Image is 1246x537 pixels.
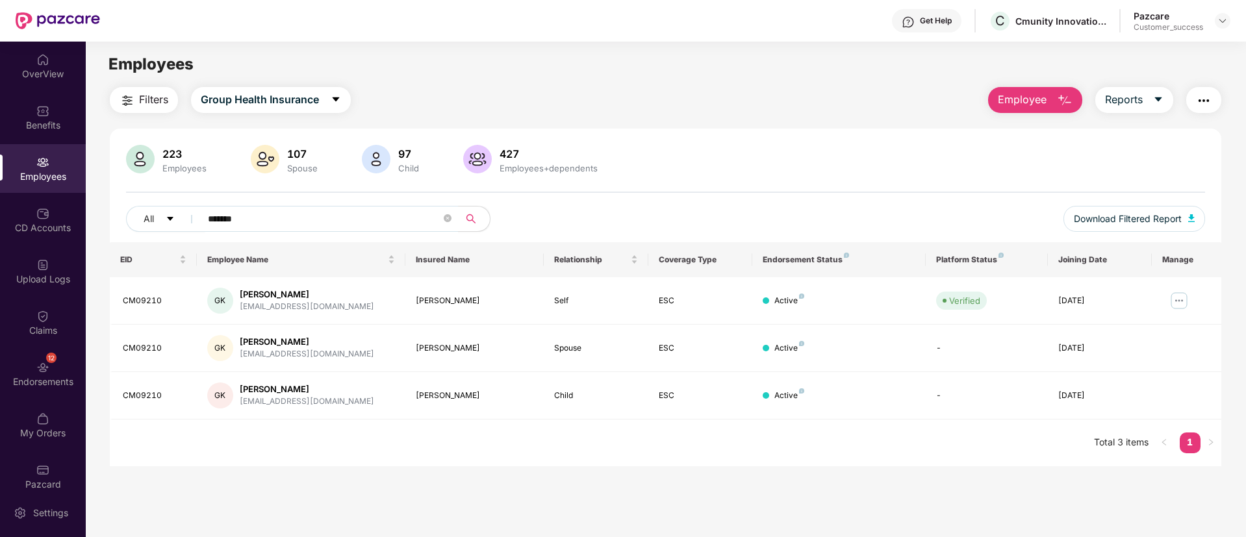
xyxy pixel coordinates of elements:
[1058,390,1141,402] div: [DATE]
[36,258,49,271] img: svg+xml;base64,PHN2ZyBpZD0iVXBsb2FkX0xvZ3MiIGRhdGEtbmFtZT0iVXBsb2FkIExvZ3MiIHhtbG5zPSJodHRwOi8vd3...
[774,295,804,307] div: Active
[544,242,648,277] th: Relationship
[463,145,492,173] img: svg+xml;base64,PHN2ZyB4bWxucz0iaHR0cDovL3d3dy53My5vcmcvMjAwMC9zdmciIHhtbG5zOnhsaW5rPSJodHRwOi8vd3...
[1154,432,1175,453] li: Previous Page
[1134,10,1203,22] div: Pazcare
[285,163,320,173] div: Spouse
[444,214,451,222] span: close-circle
[1188,214,1195,222] img: svg+xml;base64,PHN2ZyB4bWxucz0iaHR0cDovL3d3dy53My5vcmcvMjAwMC9zdmciIHhtbG5zOnhsaW5rPSJodHRwOi8vd3...
[774,342,804,355] div: Active
[1196,93,1212,108] img: svg+xml;base64,PHN2ZyB4bWxucz0iaHR0cDovL3d3dy53My5vcmcvMjAwMC9zdmciIHdpZHRoPSIyNCIgaGVpZ2h0PSIyNC...
[123,390,186,402] div: CM09210
[1180,432,1201,452] a: 1
[36,156,49,169] img: svg+xml;base64,PHN2ZyBpZD0iRW1wbG95ZWVzIiB4bWxucz0iaHR0cDovL3d3dy53My5vcmcvMjAwMC9zdmciIHdpZHRoPS...
[36,464,49,477] img: svg+xml;base64,PHN2ZyBpZD0iUGF6Y2FyZCIgeG1sbnM9Imh0dHA6Ly93d3cudzMub3JnLzIwMDAvc3ZnIiB3aWR0aD0iMj...
[554,390,637,402] div: Child
[444,213,451,225] span: close-circle
[659,342,742,355] div: ESC
[160,163,209,173] div: Employees
[920,16,952,26] div: Get Help
[110,87,178,113] button: Filters
[139,92,168,108] span: Filters
[362,145,390,173] img: svg+xml;base64,PHN2ZyB4bWxucz0iaHR0cDovL3d3dy53My5vcmcvMjAwMC9zdmciIHhtbG5zOnhsaW5rPSJodHRwOi8vd3...
[240,301,374,313] div: [EMAIL_ADDRESS][DOMAIN_NAME]
[554,255,628,265] span: Relationship
[207,335,233,361] div: GK
[458,214,483,224] span: search
[240,395,374,408] div: [EMAIL_ADDRESS][DOMAIN_NAME]
[416,342,534,355] div: [PERSON_NAME]
[120,255,177,265] span: EID
[1201,432,1221,453] li: Next Page
[1169,290,1189,311] img: manageButton
[988,87,1082,113] button: Employee
[120,93,135,108] img: svg+xml;base64,PHN2ZyB4bWxucz0iaHR0cDovL3d3dy53My5vcmcvMjAwMC9zdmciIHdpZHRoPSIyNCIgaGVpZ2h0PSIyNC...
[1048,242,1152,277] th: Joining Date
[396,147,422,160] div: 97
[659,295,742,307] div: ESC
[123,342,186,355] div: CM09210
[902,16,915,29] img: svg+xml;base64,PHN2ZyBpZD0iSGVscC0zMngzMiIgeG1sbnM9Imh0dHA6Ly93d3cudzMub3JnLzIwMDAvc3ZnIiB3aWR0aD...
[936,255,1037,265] div: Platform Status
[554,295,637,307] div: Self
[240,288,374,301] div: [PERSON_NAME]
[926,372,1047,419] td: -
[240,336,374,348] div: [PERSON_NAME]
[554,342,637,355] div: Spouse
[16,12,100,29] img: New Pazcare Logo
[926,325,1047,372] td: -
[1074,212,1182,226] span: Download Filtered Report
[251,145,279,173] img: svg+xml;base64,PHN2ZyB4bWxucz0iaHR0cDovL3d3dy53My5vcmcvMjAwMC9zdmciIHhtbG5zOnhsaW5rPSJodHRwOi8vd3...
[1094,432,1149,453] li: Total 3 items
[1180,432,1201,453] li: 1
[207,288,233,314] div: GK
[29,506,72,519] div: Settings
[998,92,1047,108] span: Employee
[36,105,49,118] img: svg+xml;base64,PHN2ZyBpZD0iQmVuZWZpdHMiIHhtbG5zPSJodHRwOi8vd3d3LnczLm9yZy8yMDAwL3N2ZyIgd2lkdGg9Ij...
[799,341,804,346] img: svg+xml;base64,PHN2ZyB4bWxucz0iaHR0cDovL3d3dy53My5vcmcvMjAwMC9zdmciIHdpZHRoPSI4IiBoZWlnaHQ9IjgiIH...
[1207,438,1215,446] span: right
[126,145,155,173] img: svg+xml;base64,PHN2ZyB4bWxucz0iaHR0cDovL3d3dy53My5vcmcvMjAwMC9zdmciIHhtbG5zOnhsaW5rPSJodHRwOi8vd3...
[497,147,600,160] div: 427
[995,13,1005,29] span: C
[1105,92,1143,108] span: Reports
[648,242,752,277] th: Coverage Type
[46,353,57,363] div: 12
[166,214,175,225] span: caret-down
[201,92,319,108] span: Group Health Insurance
[1095,87,1173,113] button: Reportscaret-down
[207,255,385,265] span: Employee Name
[240,348,374,360] div: [EMAIL_ADDRESS][DOMAIN_NAME]
[1152,242,1221,277] th: Manage
[144,212,154,226] span: All
[36,53,49,66] img: svg+xml;base64,PHN2ZyBpZD0iSG9tZSIgeG1sbnM9Imh0dHA6Ly93d3cudzMub3JnLzIwMDAvc3ZnIiB3aWR0aD0iMjAiIG...
[1058,295,1141,307] div: [DATE]
[1063,206,1205,232] button: Download Filtered Report
[1134,22,1203,32] div: Customer_success
[949,294,980,307] div: Verified
[36,310,49,323] img: svg+xml;base64,PHN2ZyBpZD0iQ2xhaW0iIHhtbG5zPSJodHRwOi8vd3d3LnczLm9yZy8yMDAwL3N2ZyIgd2lkdGg9IjIwIi...
[1057,93,1073,108] img: svg+xml;base64,PHN2ZyB4bWxucz0iaHR0cDovL3d3dy53My5vcmcvMjAwMC9zdmciIHhtbG5zOnhsaW5rPSJodHRwOi8vd3...
[998,253,1004,258] img: svg+xml;base64,PHN2ZyB4bWxucz0iaHR0cDovL3d3dy53My5vcmcvMjAwMC9zdmciIHdpZHRoPSI4IiBoZWlnaHQ9IjgiIH...
[497,163,600,173] div: Employees+dependents
[1154,432,1175,453] button: left
[160,147,209,160] div: 223
[285,147,320,160] div: 107
[405,242,544,277] th: Insured Name
[126,206,205,232] button: Allcaret-down
[799,388,804,393] img: svg+xml;base64,PHN2ZyB4bWxucz0iaHR0cDovL3d3dy53My5vcmcvMjAwMC9zdmciIHdpZHRoPSI4IiBoZWlnaHQ9IjgiIH...
[108,55,194,73] span: Employees
[1217,16,1228,26] img: svg+xml;base64,PHN2ZyBpZD0iRHJvcGRvd24tMzJ4MzIiIHhtbG5zPSJodHRwOi8vd3d3LnczLm9yZy8yMDAwL3N2ZyIgd2...
[416,295,534,307] div: [PERSON_NAME]
[799,293,804,299] img: svg+xml;base64,PHN2ZyB4bWxucz0iaHR0cDovL3d3dy53My5vcmcvMjAwMC9zdmciIHdpZHRoPSI4IiBoZWlnaHQ9IjgiIH...
[207,382,233,408] div: GK
[1058,342,1141,355] div: [DATE]
[1160,438,1168,446] span: left
[36,361,49,374] img: svg+xml;base64,PHN2ZyBpZD0iRW5kb3JzZW1lbnRzIiB4bWxucz0iaHR0cDovL3d3dy53My5vcmcvMjAwMC9zdmciIHdpZH...
[1015,15,1106,27] div: Cmunity Innovations Private Limited
[1201,432,1221,453] button: right
[123,295,186,307] div: CM09210
[396,163,422,173] div: Child
[416,390,534,402] div: [PERSON_NAME]
[191,87,351,113] button: Group Health Insurancecaret-down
